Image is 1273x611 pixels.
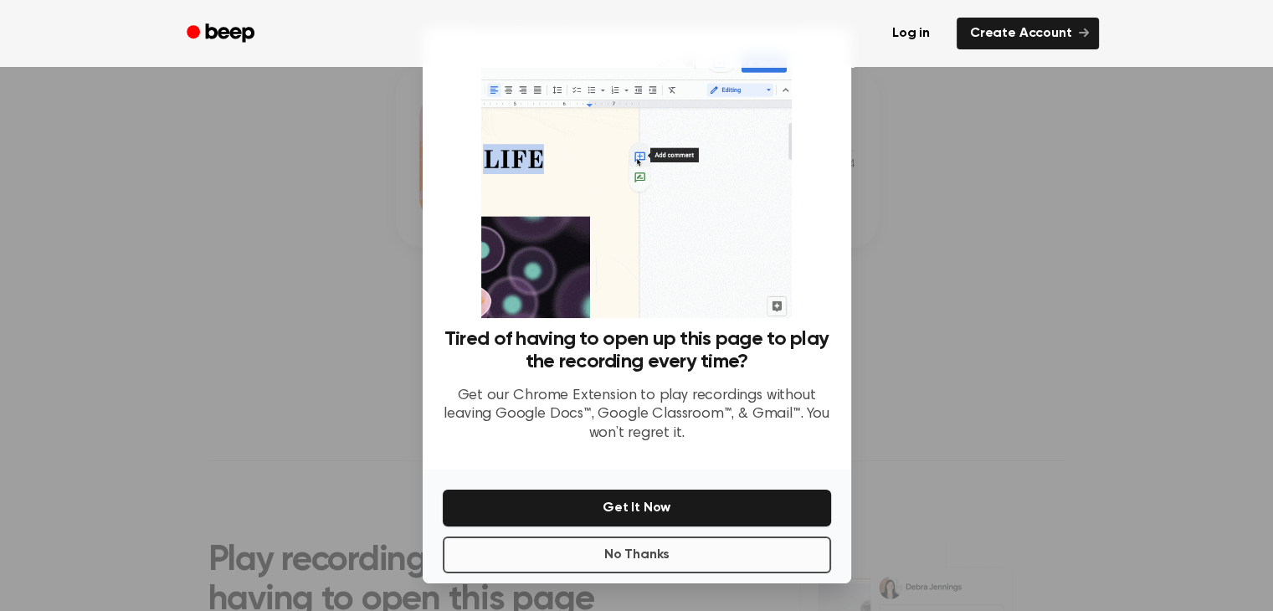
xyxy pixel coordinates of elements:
button: Get It Now [443,490,831,526]
button: No Thanks [443,537,831,573]
a: Beep [175,18,269,50]
h3: Tired of having to open up this page to play the recording every time? [443,328,831,373]
a: Create Account [957,18,1099,49]
img: Beep extension in action [481,48,792,318]
p: Get our Chrome Extension to play recordings without leaving Google Docs™, Google Classroom™, & Gm... [443,387,831,444]
a: Log in [875,14,947,53]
